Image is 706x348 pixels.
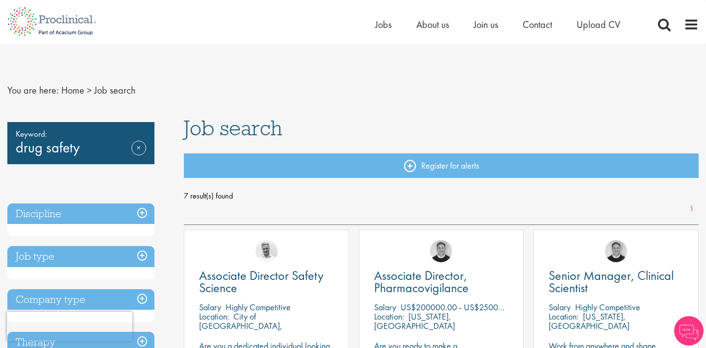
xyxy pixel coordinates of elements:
[374,311,455,331] p: [US_STATE], [GEOGRAPHIC_DATA]
[374,311,404,322] span: Location:
[549,270,683,294] a: Senior Manager, Clinical Scientist
[7,246,154,267] h3: Job type
[374,301,396,313] span: Salary
[131,141,146,169] a: Remove
[523,18,552,31] a: Contact
[7,312,132,341] iframe: reCAPTCHA
[255,240,277,262] img: Joshua Bye
[184,153,699,178] a: Register for alerts
[375,18,392,31] a: Jobs
[549,311,579,322] span: Location:
[549,311,630,331] p: [US_STATE], [GEOGRAPHIC_DATA]
[184,115,282,141] span: Job search
[94,84,135,97] span: Job search
[184,189,699,203] span: 7 result(s) found
[416,18,449,31] a: About us
[374,270,509,294] a: Associate Director, Pharmacovigilance
[401,301,557,313] p: US$200000.00 - US$250000.00 per annum
[575,301,640,313] p: Highly Competitive
[16,127,146,141] span: Keyword:
[474,18,498,31] a: Join us
[199,311,229,322] span: Location:
[605,240,627,262] img: Bo Forsen
[7,122,154,164] div: drug safety
[61,84,84,97] a: breadcrumb link
[577,18,620,31] a: Upload CV
[684,203,699,215] a: 1
[199,270,334,294] a: Associate Director Safety Science
[7,289,154,310] h3: Company type
[7,203,154,224] h3: Discipline
[87,84,92,97] span: >
[199,301,221,313] span: Salary
[430,240,452,262] img: Bo Forsen
[549,267,674,296] span: Senior Manager, Clinical Scientist
[674,316,704,346] img: Chatbot
[549,301,571,313] span: Salary
[7,84,59,97] span: You are here:
[226,301,291,313] p: Highly Competitive
[199,311,282,341] p: City of [GEOGRAPHIC_DATA], [GEOGRAPHIC_DATA]
[374,267,469,296] span: Associate Director, Pharmacovigilance
[199,267,324,296] span: Associate Director Safety Science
